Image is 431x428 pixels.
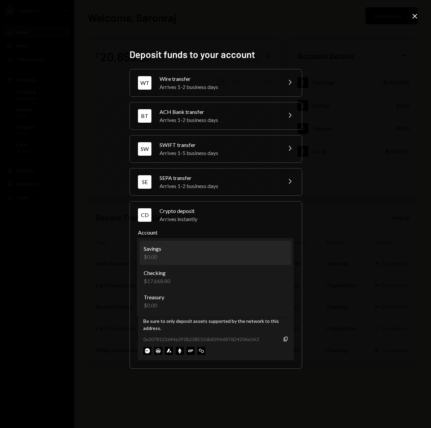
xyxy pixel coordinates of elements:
[138,175,151,189] div: SE
[138,142,151,156] div: SW
[160,141,278,149] div: SWIFT transfer
[144,277,170,285] div: $17,668.80
[160,108,278,116] div: ACH Bank transfer
[160,149,278,157] div: Arrives 1-5 business days
[138,208,151,222] div: CD
[160,116,278,124] div: Arrives 1-2 business days
[144,269,170,277] div: Checking
[154,347,162,355] img: arbitrum-mainnet
[138,109,151,123] div: BT
[160,174,278,182] div: SEPA transfer
[160,83,278,91] div: Arrives 1-2 business days
[165,347,173,355] img: avalanche-mainnet
[143,347,151,355] img: base-mainnet
[143,336,259,343] div: 0x3078122644e391B23BE55db839A6876D4206e5A3
[144,301,164,309] div: $0.00
[143,317,288,332] div: Be sure to only deposit assets supported by the network to this address.
[197,347,205,355] img: polygon-mainnet
[144,245,161,253] div: Savings
[160,207,294,215] div: Crypto deposit
[138,228,294,237] label: Account
[186,347,195,355] img: optimism-mainnet
[130,48,301,61] h2: Deposit funds to your account
[160,215,294,223] div: Arrives instantly
[176,347,184,355] img: ethereum-mainnet
[160,182,278,190] div: Arrives 1-2 business days
[144,253,161,261] div: $0.00
[138,76,151,90] div: WT
[160,75,278,83] div: Wire transfer
[144,293,164,301] div: Treasury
